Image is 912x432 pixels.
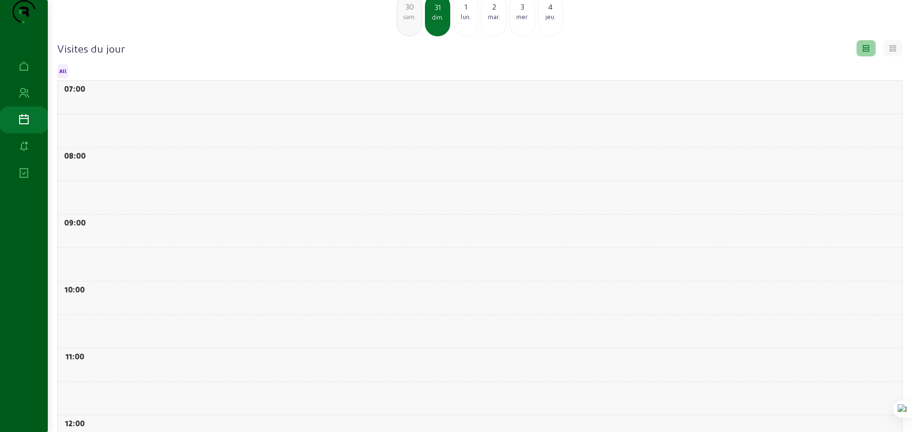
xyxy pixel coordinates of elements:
div: mar. [482,12,506,21]
div: 3 [510,1,534,12]
div: 2 [482,1,506,12]
div: 08:00 [58,148,91,162]
div: 31 [426,1,449,13]
div: 11:00 [58,348,91,362]
div: dim. [426,13,449,22]
span: All [59,68,66,75]
div: 09:00 [58,215,91,228]
div: 1 [454,1,478,12]
div: 10:00 [58,281,91,295]
div: jeu. [538,12,563,21]
div: 4 [538,1,563,12]
div: 30 [397,1,422,12]
h4: Visites du jour [57,42,125,55]
div: 07:00 [58,81,91,95]
div: mer. [510,12,534,21]
div: sam. [397,12,422,21]
div: lun. [454,12,478,21]
div: 12:00 [58,415,91,429]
